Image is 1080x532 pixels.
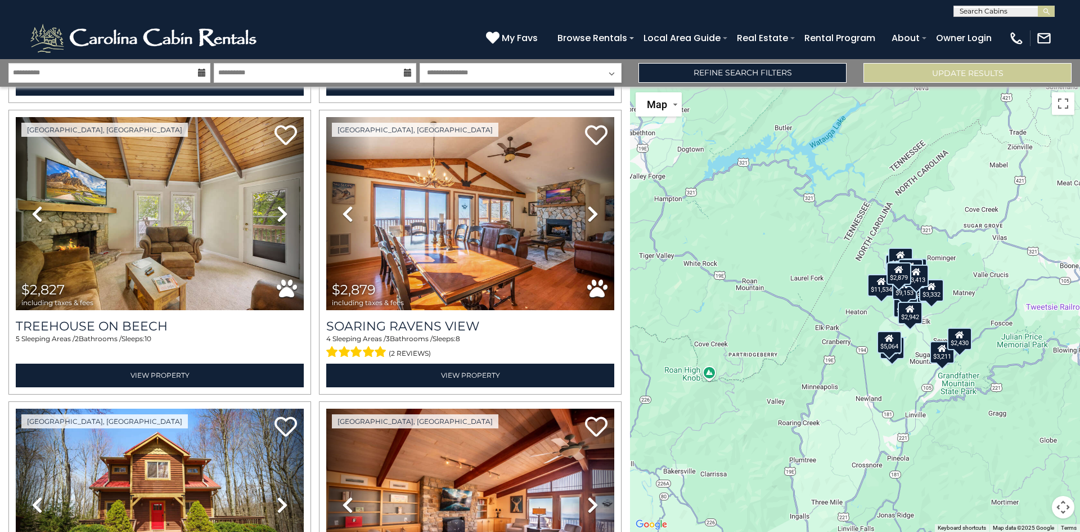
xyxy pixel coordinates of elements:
[938,524,986,532] button: Keyboard shortcuts
[386,334,390,343] span: 3
[326,364,614,387] a: View Property
[1036,30,1052,46] img: mail-regular-white.png
[893,295,918,318] div: $2,405
[21,281,65,298] span: $2,827
[389,346,431,361] span: (2 reviews)
[1009,30,1024,46] img: phone-regular-white.png
[332,123,498,137] a: [GEOGRAPHIC_DATA], [GEOGRAPHIC_DATA]
[904,265,929,287] div: $3,413
[877,330,902,353] div: $5,064
[326,117,614,310] img: thumbnail_167713503.jpeg
[638,63,847,83] a: Refine Search Filters
[332,414,498,428] a: [GEOGRAPHIC_DATA], [GEOGRAPHIC_DATA]
[16,334,304,361] div: Sleeping Areas / Bathrooms / Sleeps:
[880,336,904,359] div: $4,890
[585,415,607,440] a: Add to favorites
[145,334,151,343] span: 10
[28,21,262,55] img: White-1-2.png
[21,414,188,428] a: [GEOGRAPHIC_DATA], [GEOGRAPHIC_DATA]
[21,299,93,306] span: including taxes & fees
[16,364,304,387] a: View Property
[75,334,79,343] span: 2
[898,258,923,281] div: $3,980
[993,525,1054,531] span: Map data ©2025 Google
[886,28,925,48] a: About
[326,319,614,334] a: Soaring Ravens View
[947,328,972,350] div: $2,430
[892,278,917,300] div: $9,153
[863,63,1072,83] button: Update Results
[1052,496,1074,518] button: Map camera controls
[886,262,911,284] div: $2,879
[731,28,794,48] a: Real Estate
[486,31,541,46] a: My Favs
[16,334,20,343] span: 5
[885,254,910,276] div: $3,728
[274,415,297,440] a: Add to favorites
[326,334,331,343] span: 4
[552,28,633,48] a: Browse Rentals
[332,299,404,306] span: including taxes & fees
[638,28,726,48] a: Local Area Guide
[799,28,881,48] a: Rental Program
[867,274,895,297] div: $11,534
[1061,525,1077,531] a: Terms (opens in new tab)
[332,281,376,298] span: $2,879
[647,99,667,110] span: Map
[930,28,997,48] a: Owner Login
[898,301,922,324] div: $2,942
[919,279,944,302] div: $3,332
[585,124,607,148] a: Add to favorites
[636,92,682,117] button: Change map style
[21,123,188,137] a: [GEOGRAPHIC_DATA], [GEOGRAPHIC_DATA]
[888,247,913,270] div: $5,415
[633,517,670,532] img: Google
[16,117,304,310] img: thumbnail_168730914.jpeg
[274,124,297,148] a: Add to favorites
[326,334,614,361] div: Sleeping Areas / Bathrooms / Sleeps:
[1052,92,1074,115] button: Toggle fullscreen view
[930,341,955,364] div: $3,211
[456,334,460,343] span: 8
[633,517,670,532] a: Open this area in Google Maps (opens a new window)
[16,319,304,334] a: Treehouse On Beech
[502,31,538,45] span: My Favs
